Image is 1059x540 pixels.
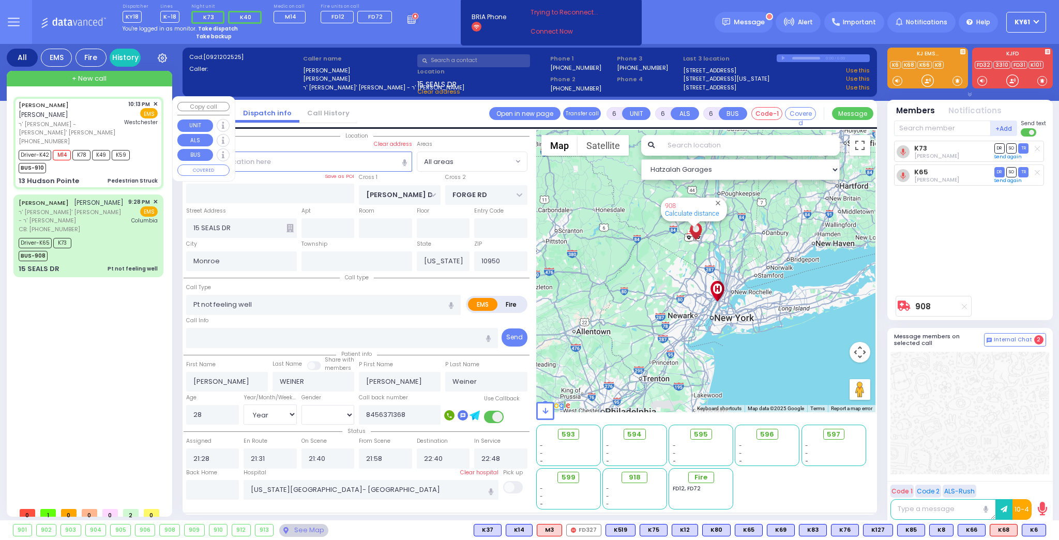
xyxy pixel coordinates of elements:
button: Send [502,328,527,347]
div: New York Presbyterian Hospital- Columbia Campus [708,281,727,302]
span: 599 [562,472,576,483]
a: FD31 [1011,61,1027,69]
div: Year/Month/Week/Day [244,394,297,402]
div: BLS [767,524,795,536]
span: SO [1006,143,1017,153]
div: BLS [1022,524,1046,536]
div: Pedestrian Struck [108,177,158,185]
span: - [540,442,543,449]
span: - [540,485,543,492]
label: Assigned [186,437,211,445]
label: Entry Code [474,207,504,215]
span: 596 [760,429,774,440]
div: BLS [929,524,954,536]
div: 13 Hudson Pointe [19,176,79,186]
span: - [540,457,543,465]
label: Use Callback [484,395,520,403]
span: DR [994,167,1005,177]
button: UNIT [177,119,213,132]
a: History [110,49,141,67]
span: - [673,457,676,465]
span: Location [340,132,373,140]
a: Use this [846,74,870,83]
div: K14 [506,524,533,536]
input: Search a contact [417,54,530,67]
button: Toggle fullscreen view [850,135,870,156]
span: FD72 [368,12,383,21]
span: BUS-910 [19,163,46,173]
div: K8 [929,524,954,536]
a: Use this [846,66,870,75]
span: KY61 [1015,18,1030,27]
span: All areas [417,152,513,171]
a: FD32 [975,61,992,69]
span: Phone 3 [617,54,680,63]
div: K83 [799,524,827,536]
span: Internal Chat [994,336,1032,343]
h5: Message members on selected call [894,333,984,347]
label: Room [359,207,374,215]
label: Age [186,394,196,402]
span: BUS-908 [19,251,48,261]
div: BLS [958,524,986,536]
label: Lines [160,4,179,10]
div: All [7,49,38,67]
div: BLS [640,524,668,536]
label: City [186,240,197,248]
div: - [606,500,663,508]
div: 905 [111,524,130,536]
span: - [606,449,609,457]
div: BLS [735,524,763,536]
label: In Service [474,437,501,445]
span: 9:28 PM [128,198,150,206]
span: Alert [798,18,813,27]
span: M14 [285,12,296,21]
button: Internal Chat 2 [984,333,1046,347]
div: K127 [863,524,893,536]
div: BLS [506,524,533,536]
div: 908 [686,227,702,240]
span: 15 SEALS DR [417,79,457,87]
span: Help [976,18,990,27]
span: [0921202525] [203,53,244,61]
strong: Take backup [196,33,232,40]
button: 10-4 [1012,499,1032,520]
span: EMS [140,108,158,118]
a: K6 [890,61,901,69]
label: EMS [468,298,498,311]
div: 902 [37,524,56,536]
span: - [739,449,742,457]
button: Message [832,107,873,120]
span: SO [1006,167,1017,177]
label: P First Name [359,361,393,369]
label: Areas [417,140,432,148]
div: 15 SEALS DR [19,264,59,274]
div: K6 [1022,524,1046,536]
button: Close [713,198,723,208]
a: Dispatch info [235,108,299,118]
input: Search member [894,121,991,136]
a: [STREET_ADDRESS] [683,83,736,92]
div: K69 [767,524,795,536]
span: TR [1018,143,1028,153]
label: Fire [497,298,526,311]
div: K66 [958,524,986,536]
label: Turn off text [1021,127,1037,138]
label: [PHONE_NUMBER] [617,64,668,71]
span: K40 [240,13,251,21]
label: En Route [244,437,267,445]
span: - [606,457,609,465]
span: 0 [102,509,118,517]
label: Medic on call [274,4,309,10]
span: 0 [82,509,97,517]
input: Search location [661,135,840,156]
span: 594 [627,429,642,440]
span: Message [734,17,765,27]
button: BUS [719,107,747,120]
span: Status [342,427,371,435]
label: Pick up [503,469,523,477]
span: 2 [123,509,139,517]
label: ר' [PERSON_NAME]' [PERSON_NAME] - ר' [PERSON_NAME] [303,83,414,92]
button: Transfer call [563,107,601,120]
div: 904 [86,524,106,536]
